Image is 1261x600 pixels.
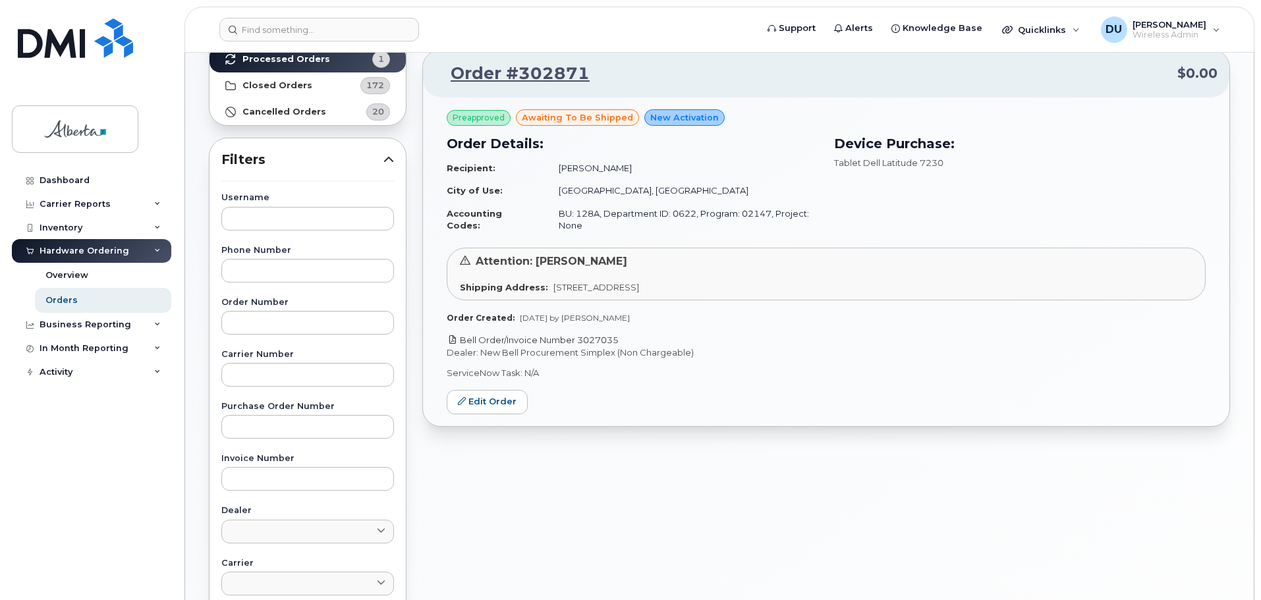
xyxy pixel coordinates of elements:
strong: Accounting Codes: [447,208,502,231]
label: Carrier [221,559,394,568]
a: Knowledge Base [882,15,992,41]
a: Bell Order/Invoice Number 3027035 [447,335,619,345]
h3: Order Details: [447,134,818,153]
p: ServiceNow Task: N/A [447,367,1206,379]
span: 1 [378,53,384,65]
a: Alerts [825,15,882,41]
div: Quicklinks [993,16,1089,43]
label: Purchase Order Number [221,402,394,411]
span: [STREET_ADDRESS] [553,282,639,292]
p: Dealer: New Bell Procurement Simplex (Non Chargeable) [447,346,1206,359]
a: Order #302871 [435,62,590,86]
a: Cancelled Orders20 [210,99,406,125]
td: [GEOGRAPHIC_DATA], [GEOGRAPHIC_DATA] [547,179,818,202]
span: Alerts [845,22,873,35]
input: Find something... [219,18,419,41]
strong: Processed Orders [242,54,330,65]
span: 172 [366,79,384,92]
span: Wireless Admin [1133,30,1206,40]
span: Tablet Dell Latitude 7230 [834,157,943,168]
a: Support [758,15,825,41]
td: BU: 128A, Department ID: 0622, Program: 02147, Project: None [547,202,818,237]
span: $0.00 [1177,64,1218,83]
a: Closed Orders172 [210,72,406,99]
span: 20 [372,105,384,118]
span: [DATE] by [PERSON_NAME] [520,313,630,323]
strong: Shipping Address: [460,282,548,292]
label: Dealer [221,506,394,515]
strong: Cancelled Orders [242,107,326,117]
span: DU [1106,22,1122,38]
span: Knowledge Base [903,22,982,35]
strong: Order Created: [447,313,515,323]
span: Filters [221,150,383,169]
span: New Activation [650,111,719,124]
a: Edit Order [447,390,528,414]
div: Dorothy Unruh [1092,16,1229,43]
span: Attention: [PERSON_NAME] [476,255,627,267]
label: Invoice Number [221,454,394,463]
strong: City of Use: [447,185,503,196]
h3: Device Purchase: [834,134,1206,153]
strong: Closed Orders [242,80,312,91]
span: awaiting to be shipped [522,111,633,124]
label: Order Number [221,298,394,307]
strong: Recipient: [447,163,495,173]
span: Preapproved [453,112,505,124]
label: Phone Number [221,246,394,255]
a: Processed Orders1 [210,46,406,72]
span: [PERSON_NAME] [1133,19,1206,30]
span: Quicklinks [1018,24,1066,35]
label: Carrier Number [221,350,394,359]
td: [PERSON_NAME] [547,157,818,180]
label: Username [221,194,394,202]
span: Support [779,22,816,35]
